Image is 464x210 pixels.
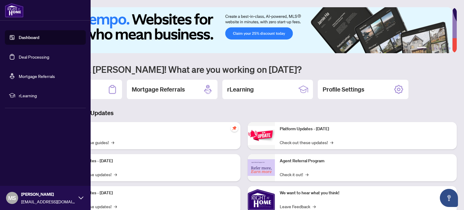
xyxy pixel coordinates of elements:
[31,7,452,53] img: Slide 0
[248,159,275,176] img: Agent Referral Program
[132,85,185,94] h2: Mortgage Referrals
[19,35,39,40] a: Dashboard
[114,171,117,178] span: →
[313,203,316,210] span: →
[31,63,457,75] h1: Welcome back [PERSON_NAME]! What are you working on [DATE]?
[231,124,238,132] span: pushpin
[443,47,446,50] button: 5
[63,190,236,196] p: Platform Updates - [DATE]
[448,47,451,50] button: 6
[439,47,441,50] button: 4
[111,139,114,146] span: →
[248,126,275,145] img: Platform Updates - June 23, 2025
[63,158,236,164] p: Platform Updates - [DATE]
[280,126,452,132] p: Platform Updates - [DATE]
[280,158,452,164] p: Agent Referral Program
[323,85,364,94] h2: Profile Settings
[429,47,431,50] button: 2
[19,73,55,79] a: Mortgage Referrals
[330,139,333,146] span: →
[227,85,254,94] h2: rLearning
[440,189,458,207] button: Open asap
[417,47,427,50] button: 1
[114,203,117,210] span: →
[434,47,436,50] button: 3
[8,194,16,202] span: MS
[280,139,333,146] a: Check out these updates!→
[280,190,452,196] p: We want to hear what you think!
[31,109,457,117] h3: Brokerage & Industry Updates
[5,3,24,18] img: logo
[21,191,76,198] span: [PERSON_NAME]
[305,171,308,178] span: →
[19,92,82,99] span: rLearning
[280,171,308,178] a: Check it out!→
[19,54,49,60] a: Deal Processing
[63,126,236,132] p: Self-Help
[280,203,316,210] a: Leave Feedback→
[21,198,76,205] span: [EMAIL_ADDRESS][DOMAIN_NAME]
